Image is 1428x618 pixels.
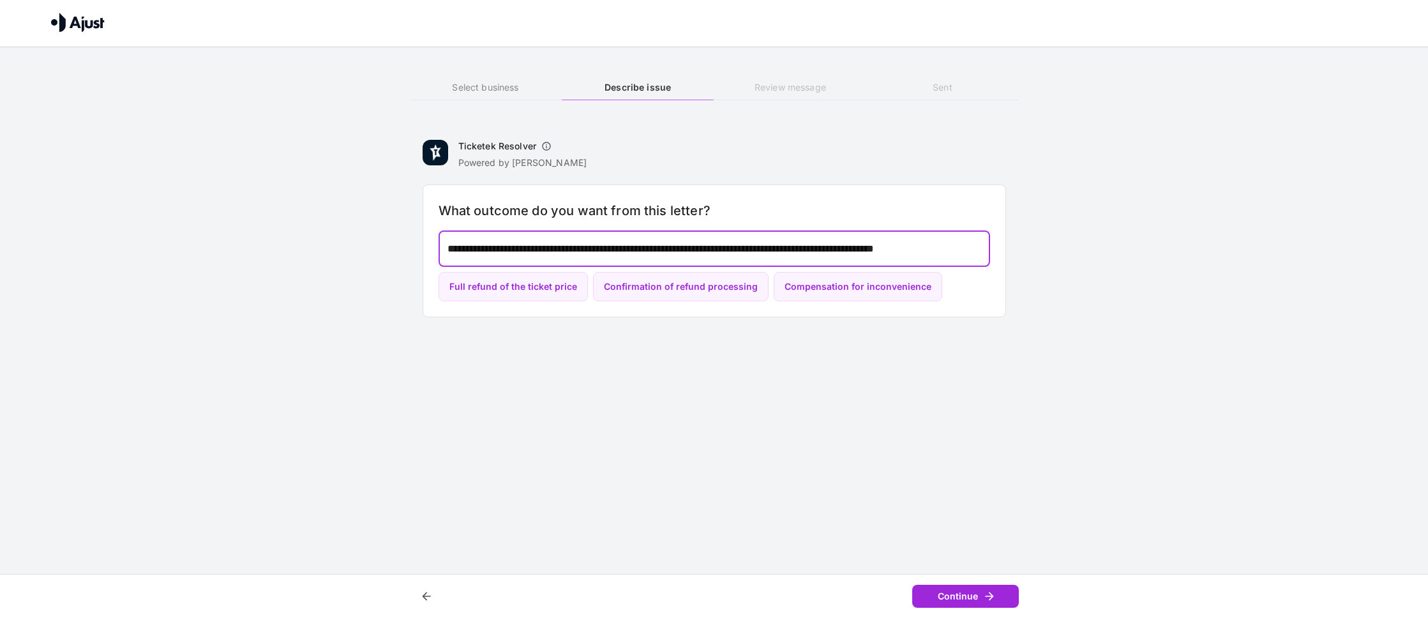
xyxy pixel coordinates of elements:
p: Powered by [PERSON_NAME] [458,156,587,169]
button: Compensation for inconvenience [774,272,942,302]
img: Ajust [51,13,105,32]
button: Continue [912,585,1019,608]
h6: Describe issue [562,80,714,94]
h6: Sent [866,80,1018,94]
h6: Ticketek Resolver [458,140,537,153]
button: Confirmation of refund processing [593,272,769,302]
h6: Review message [714,80,866,94]
img: Ticketek [423,140,448,165]
h6: Select business [410,80,562,94]
button: Full refund of the ticket price [439,272,588,302]
h6: What outcome do you want from this letter? [439,200,990,221]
